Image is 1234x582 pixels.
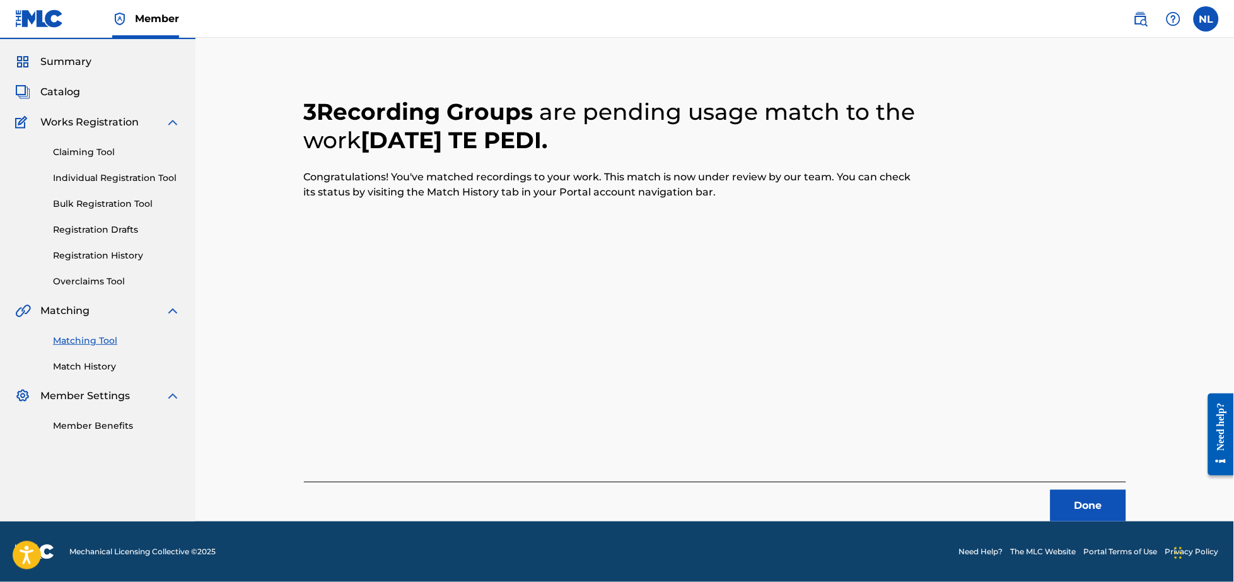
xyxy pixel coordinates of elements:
img: Catalog [15,84,30,100]
span: Member Settings [40,388,130,404]
img: expand [165,115,180,130]
button: Done [1051,490,1126,521]
img: Top Rightsholder [112,11,127,26]
span: Mechanical Licensing Collective © 2025 [69,546,216,557]
a: SummarySummary [15,54,91,69]
span: Member [135,11,179,26]
a: Claiming Tool [53,146,180,159]
span: Matching [40,303,90,318]
div: Help [1161,6,1186,32]
iframe: Chat Widget [1171,521,1234,582]
a: CatalogCatalog [15,84,80,100]
a: Individual Registration Tool [53,172,180,185]
img: Summary [15,54,30,69]
a: Overclaims Tool [53,275,180,288]
a: Public Search [1128,6,1153,32]
h2: 3 Recording Groups [DATE] TE PEDI . [304,98,921,154]
img: expand [165,303,180,318]
a: Portal Terms of Use [1084,546,1158,557]
a: Bulk Registration Tool [53,197,180,211]
a: Need Help? [959,546,1003,557]
a: Matching Tool [53,334,180,347]
span: Works Registration [40,115,139,130]
div: User Menu [1194,6,1219,32]
a: The MLC Website [1011,546,1076,557]
span: Catalog [40,84,80,100]
a: Member Benefits [53,419,180,433]
img: Works Registration [15,115,32,130]
img: search [1133,11,1148,26]
a: Privacy Policy [1165,546,1219,557]
p: Congratulations! You've matched recordings to your work. This match is now under review by our te... [304,170,921,200]
img: expand [165,388,180,404]
img: help [1166,11,1181,26]
img: MLC Logo [15,9,64,28]
img: logo [15,544,54,559]
img: Member Settings [15,388,30,404]
a: Registration History [53,249,180,262]
span: Summary [40,54,91,69]
a: Registration Drafts [53,223,180,236]
a: Match History [53,360,180,373]
iframe: Resource Center [1199,384,1234,486]
img: Matching [15,303,31,318]
div: Drag [1175,534,1182,572]
span: are pending usage match to the work [304,98,916,154]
